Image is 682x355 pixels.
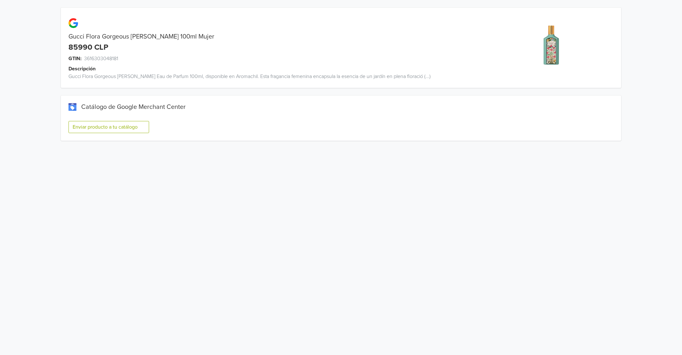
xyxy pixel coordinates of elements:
span: GTIN: [68,55,82,62]
div: 85990 CLP [68,43,108,52]
div: Catálogo de Google Merchant Center [68,103,614,111]
span: 3616303048181 [84,55,118,62]
div: Descripción [68,65,489,73]
div: Gucci Flora Gorgeous [PERSON_NAME] 100ml Mujer [61,33,481,40]
img: product_image [527,20,575,68]
button: Enviar producto a tu catálogo [68,121,149,133]
div: Gucci Flora Gorgeous [PERSON_NAME] Eau de Parfum 100ml, disponible en Aromachil. Esta fragancia f... [61,73,481,80]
